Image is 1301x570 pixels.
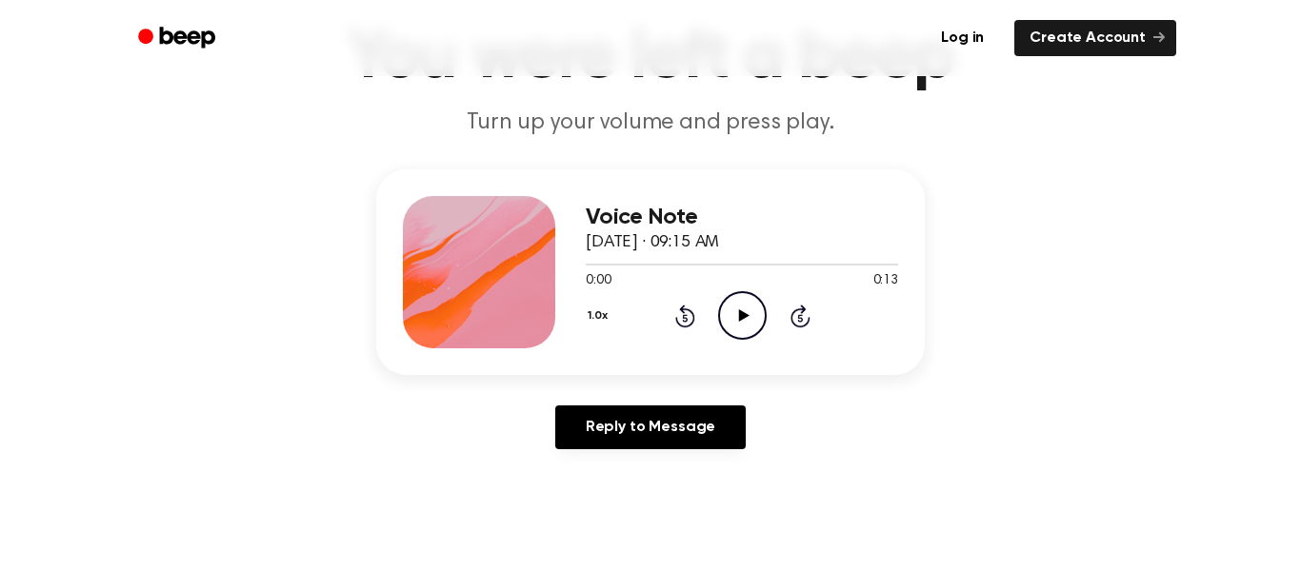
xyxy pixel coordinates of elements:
span: 0:00 [586,271,610,291]
span: 0:13 [873,271,898,291]
button: 1.0x [586,300,614,332]
h3: Voice Note [586,205,898,230]
a: Beep [125,20,232,57]
span: [DATE] · 09:15 AM [586,234,719,251]
a: Reply to Message [555,405,746,449]
p: Turn up your volume and press play. [285,108,1016,139]
a: Create Account [1014,20,1176,56]
a: Log in [922,16,1003,60]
